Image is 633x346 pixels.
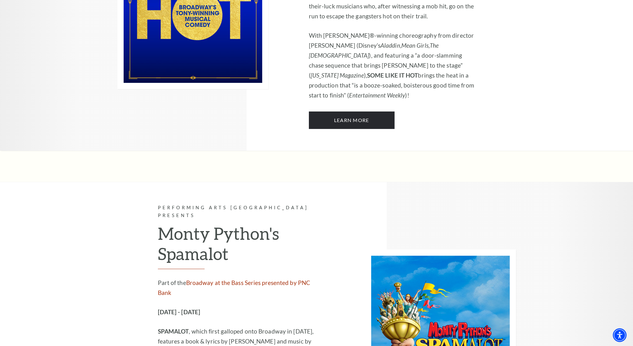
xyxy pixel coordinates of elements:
strong: SPAMALOT [158,328,189,335]
em: Aladdin [380,42,400,49]
em: [US_STATE] Magazine [311,72,364,79]
h2: Monty Python's Spamalot [158,223,324,269]
a: Learn More Some Like It Hot [309,111,394,129]
strong: SOME LIKE IT HOT [367,72,418,79]
em: Entertainment Weekly [349,92,405,99]
strong: [DATE] - [DATE] [158,308,201,315]
em: Mean Girls [401,42,428,49]
div: Accessibility Menu [613,328,626,342]
p: Part of the [158,278,324,298]
p: With [PERSON_NAME]®-winning choreography from director [PERSON_NAME] (Disney’s , , ), and featuri... [309,31,475,100]
a: Broadway at the Bass Series presented by PNC Bank [158,279,310,296]
p: Performing Arts [GEOGRAPHIC_DATA] Presents [158,204,324,220]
